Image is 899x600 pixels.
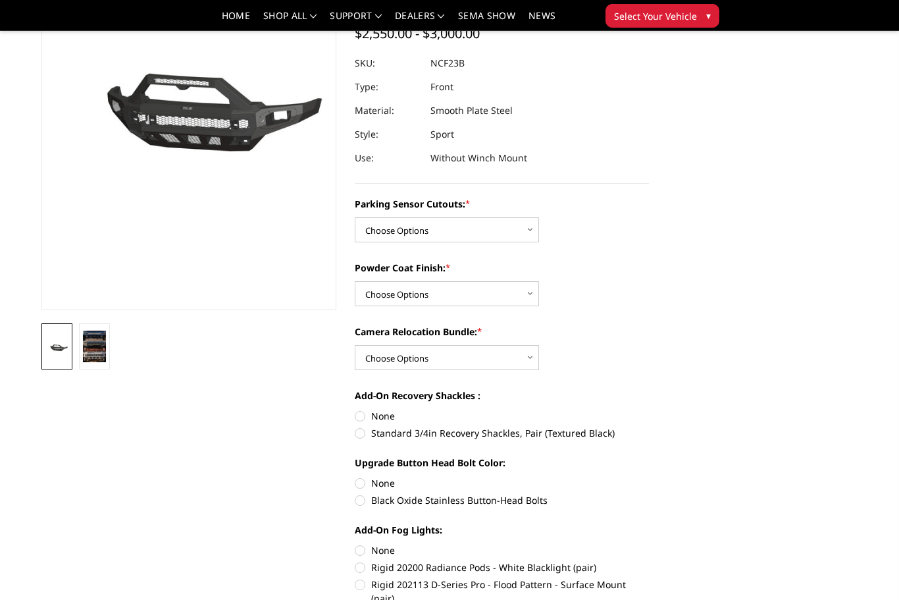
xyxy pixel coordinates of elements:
[263,11,317,30] a: shop all
[355,99,421,123] dt: Material:
[430,51,465,75] dd: NCF23B
[355,493,650,507] label: Black Oxide Stainless Button-Head Bolts
[614,9,697,23] span: Select Your Vehicle
[355,24,480,42] span: $2,550.00 - $3,000.00
[355,325,650,339] label: Camera Relocation Bundle:
[430,99,513,123] dd: Smooth Plate Steel
[355,543,650,557] label: None
[222,11,250,30] a: Home
[706,9,711,22] span: ▾
[330,11,382,30] a: Support
[355,523,650,537] label: Add-On Fog Lights:
[83,331,106,362] img: Multiple lighting options
[355,197,650,211] label: Parking Sensor Cutouts:
[355,426,650,440] label: Standard 3/4in Recovery Shackles, Pair (Textured Black)
[355,409,650,423] label: None
[605,4,719,28] button: Select Your Vehicle
[355,51,421,75] dt: SKU:
[355,389,650,402] label: Add-On Recovery Shackles :
[528,11,555,30] a: News
[458,11,515,30] a: SEMA Show
[45,342,68,353] img: 2023-2025 Ford F250-350 - Freedom Series - Sport Front Bumper (non-winch)
[355,261,650,275] label: Powder Coat Finish:
[355,560,650,574] label: Rigid 20200 Radiance Pods - White Blacklight (pair)
[355,75,421,99] dt: Type:
[355,476,650,490] label: None
[430,123,454,146] dd: Sport
[355,123,421,146] dt: Style:
[430,75,453,99] dd: Front
[355,456,650,470] label: Upgrade Button Head Bolt Color:
[355,146,421,170] dt: Use:
[395,11,445,30] a: Dealers
[430,146,527,170] dd: Without Winch Mount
